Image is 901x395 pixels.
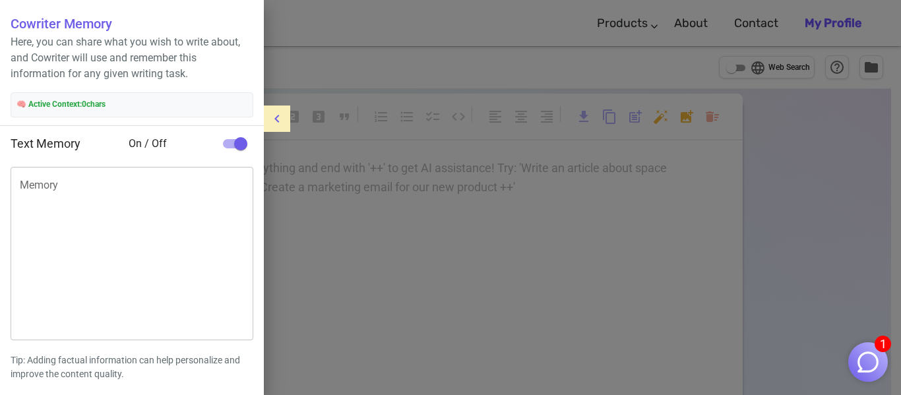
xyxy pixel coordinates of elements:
p: Here, you can share what you wish to write about, and Cowriter will use and remember this informa... [11,34,253,82]
span: Text Memory [11,137,80,150]
img: Close chat [855,349,881,375]
span: 🧠 Active Context: 0 chars [16,98,247,111]
p: Tip: Adding factual information can help personalize and improve the content quality. [11,353,253,381]
span: 1 [875,336,891,352]
button: menu [264,106,290,132]
span: On / Off [129,136,215,152]
h6: Cowriter Memory [11,13,253,34]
